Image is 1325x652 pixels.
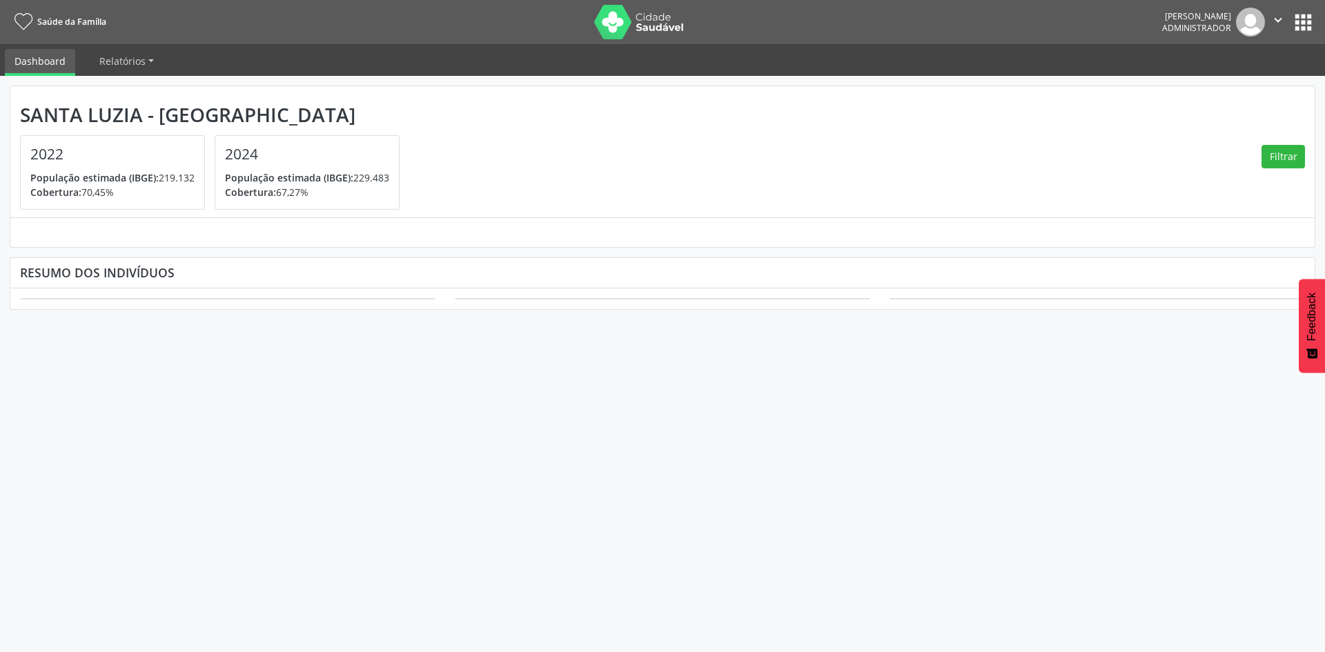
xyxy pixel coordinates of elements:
[225,171,353,184] span: População estimada (IBGE):
[30,186,81,199] span: Cobertura:
[1270,12,1286,28] i: 
[99,55,146,68] span: Relatórios
[37,16,106,28] span: Saúde da Família
[225,170,389,185] p: 229.483
[30,171,159,184] span: População estimada (IBGE):
[225,146,389,163] h4: 2024
[90,49,164,73] a: Relatórios
[20,103,409,126] div: Santa Luzia - [GEOGRAPHIC_DATA]
[10,10,106,33] a: Saúde da Família
[30,146,195,163] h4: 2022
[30,185,195,199] p: 70,45%
[1291,10,1315,34] button: apps
[30,170,195,185] p: 219.132
[1262,145,1305,168] button: Filtrar
[225,186,276,199] span: Cobertura:
[20,265,1305,280] div: Resumo dos indivíduos
[1265,8,1291,37] button: 
[1162,10,1231,22] div: [PERSON_NAME]
[1236,8,1265,37] img: img
[1306,293,1318,341] span: Feedback
[1162,22,1231,34] span: Administrador
[1299,279,1325,373] button: Feedback - Mostrar pesquisa
[225,185,389,199] p: 67,27%
[5,49,75,76] a: Dashboard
